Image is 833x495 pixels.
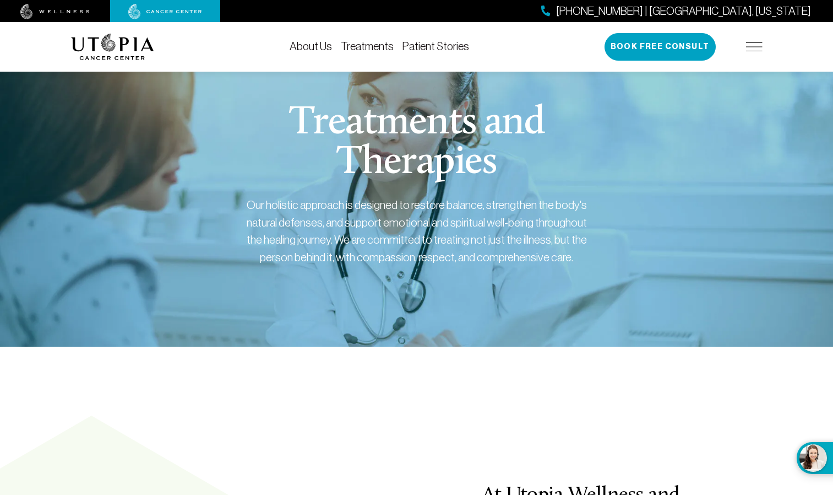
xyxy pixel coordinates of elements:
span: [PHONE_NUMBER] | [GEOGRAPHIC_DATA], [US_STATE] [556,3,811,19]
a: [PHONE_NUMBER] | [GEOGRAPHIC_DATA], [US_STATE] [541,3,811,19]
a: Patient Stories [402,40,469,52]
img: wellness [20,4,90,19]
img: logo [71,34,154,60]
button: Book Free Consult [605,33,716,61]
img: icon-hamburger [746,42,763,51]
h1: Treatments and Therapies [206,104,627,183]
a: About Us [290,40,332,52]
img: cancer center [128,4,202,19]
a: Treatments [341,40,394,52]
div: Our holistic approach is designed to restore balance, strengthen the body's natural defenses, and... [246,196,587,266]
